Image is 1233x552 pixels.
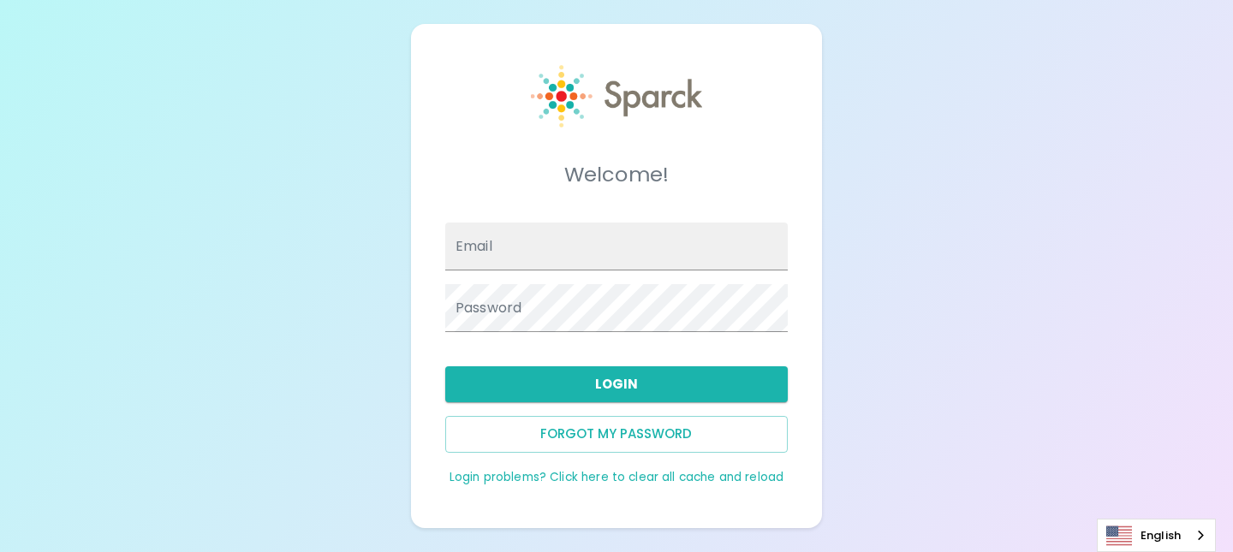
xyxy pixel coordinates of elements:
[1097,519,1216,552] aside: Language selected: English
[445,416,788,452] button: Forgot my password
[531,65,702,128] img: Sparck logo
[445,161,788,188] h5: Welcome!
[1097,519,1216,552] div: Language
[445,366,788,402] button: Login
[450,469,783,485] a: Login problems? Click here to clear all cache and reload
[1098,519,1215,551] a: English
